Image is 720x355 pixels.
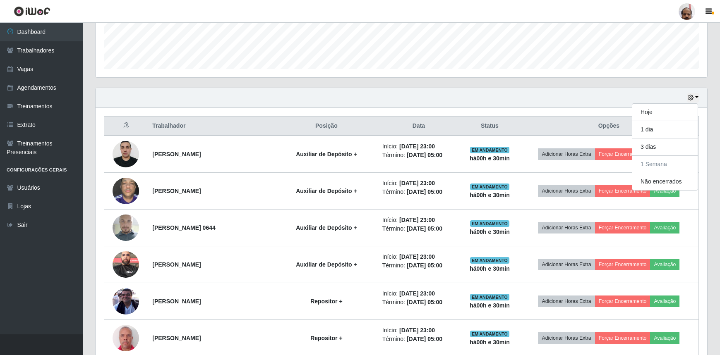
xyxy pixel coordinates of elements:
button: Adicionar Horas Extra [538,148,595,160]
th: Data [377,117,460,136]
li: Início: [382,179,455,188]
img: 1751632959592.jpeg [113,247,139,282]
strong: [PERSON_NAME] [152,335,201,341]
time: [DATE] 23:00 [399,327,435,334]
time: [DATE] 23:00 [399,253,435,260]
th: Opções [519,117,699,136]
li: Início: [382,326,455,335]
th: Trabalhador [147,117,276,136]
span: EM ANDAMENTO [470,257,509,264]
img: 1703238660613.jpeg [113,288,139,314]
time: [DATE] 05:00 [407,299,442,305]
span: EM ANDAMENTO [470,294,509,300]
button: Adicionar Horas Extra [538,259,595,270]
button: Forçar Encerramento [595,185,650,197]
strong: [PERSON_NAME] [152,151,201,157]
strong: Auxiliar de Depósito + [296,224,357,231]
img: 1740615405032.jpeg [113,173,139,208]
li: Início: [382,289,455,298]
strong: há 00 h e 30 min [470,229,510,235]
button: Adicionar Horas Extra [538,222,595,233]
button: Forçar Encerramento [595,148,650,160]
li: Início: [382,142,455,151]
button: Não encerrados [632,173,698,190]
li: Término: [382,151,455,160]
span: EM ANDAMENTO [470,147,509,153]
button: Avaliação [650,259,679,270]
button: 1 Semana [632,156,698,173]
button: Avaliação [650,295,679,307]
strong: Auxiliar de Depósito + [296,151,357,157]
strong: [PERSON_NAME] [152,261,201,268]
button: Forçar Encerramento [595,295,650,307]
button: Hoje [632,104,698,121]
li: Início: [382,253,455,261]
li: Término: [382,224,455,233]
strong: [PERSON_NAME] 0644 [152,224,216,231]
strong: há 00 h e 30 min [470,192,510,198]
time: [DATE] 23:00 [399,290,435,297]
strong: há 00 h e 30 min [470,265,510,272]
li: Término: [382,298,455,307]
time: [DATE] 05:00 [407,188,442,195]
time: [DATE] 23:00 [399,217,435,223]
li: Término: [382,335,455,343]
strong: Repositor + [310,335,342,341]
time: [DATE] 05:00 [407,336,442,342]
button: Avaliação [650,332,679,344]
time: [DATE] 23:00 [399,180,435,186]
img: 1749158606538.jpeg [113,323,139,353]
button: 3 dias [632,138,698,156]
th: Status [460,117,519,136]
strong: Repositor + [310,298,342,305]
strong: [PERSON_NAME] [152,298,201,305]
img: 1730211202642.jpeg [113,136,139,172]
time: [DATE] 05:00 [407,152,442,158]
span: EM ANDAMENTO [470,331,509,337]
strong: Auxiliar de Depósito + [296,261,357,268]
strong: há 00 h e 30 min [470,302,510,309]
button: Adicionar Horas Extra [538,332,595,344]
button: Avaliação [650,222,679,233]
strong: há 00 h e 30 min [470,339,510,345]
strong: Auxiliar de Depósito + [296,188,357,194]
button: Adicionar Horas Extra [538,295,595,307]
time: [DATE] 23:00 [399,143,435,150]
li: Início: [382,216,455,224]
time: [DATE] 05:00 [407,262,442,269]
time: [DATE] 05:00 [407,225,442,232]
button: Adicionar Horas Extra [538,185,595,197]
button: Forçar Encerramento [595,332,650,344]
button: Forçar Encerramento [595,222,650,233]
span: EM ANDAMENTO [470,183,509,190]
li: Término: [382,188,455,196]
img: 1743423674291.jpeg [113,204,139,251]
button: Forçar Encerramento [595,259,650,270]
li: Término: [382,261,455,270]
th: Posição [276,117,377,136]
button: 1 dia [632,121,698,138]
button: Avaliação [650,185,679,197]
strong: há 00 h e 30 min [470,155,510,162]
strong: [PERSON_NAME] [152,188,201,194]
span: EM ANDAMENTO [470,220,509,227]
img: CoreUI Logo [14,6,50,17]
